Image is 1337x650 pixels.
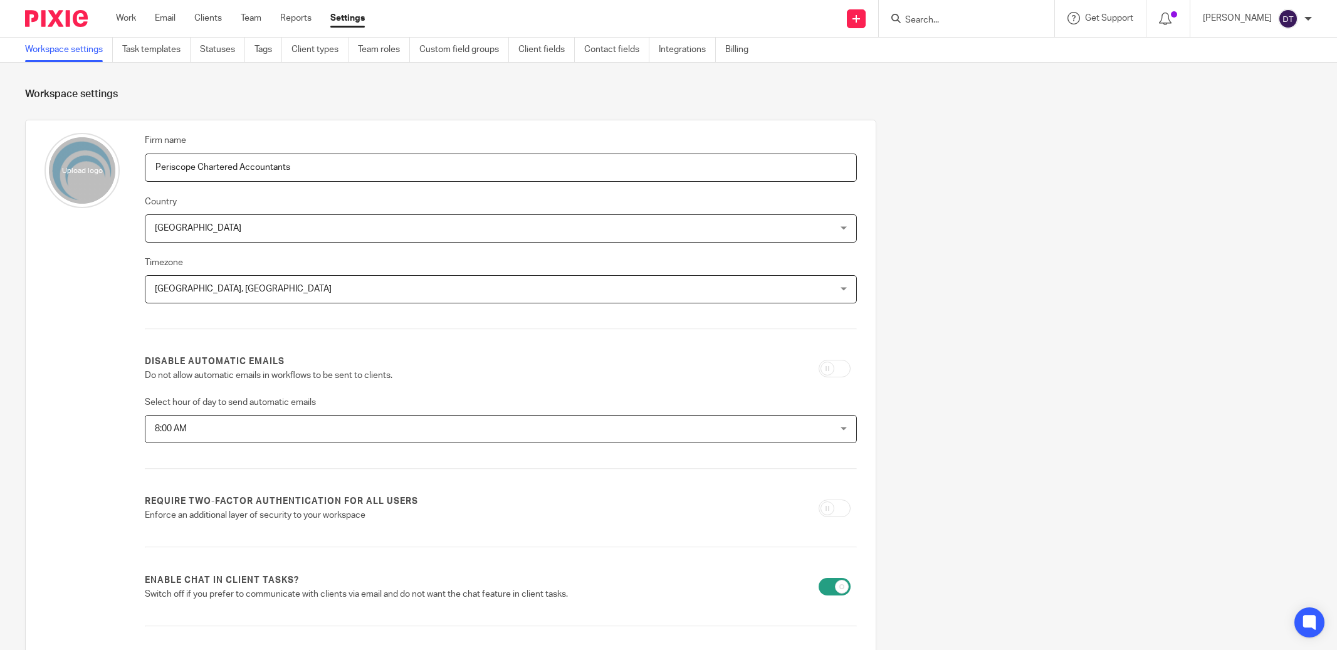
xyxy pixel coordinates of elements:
a: Reports [280,12,312,24]
a: Custom field groups [419,38,509,62]
h1: Workspace settings [25,88,1312,101]
p: Switch off if you prefer to communicate with clients via email and do not want the chat feature i... [145,588,613,600]
label: Select hour of day to send automatic emails [145,396,316,409]
label: Disable automatic emails [145,355,285,368]
a: Tags [254,38,282,62]
p: Do not allow automatic emails in workflows to be sent to clients. [145,369,613,382]
img: svg%3E [1278,9,1298,29]
input: Name of your firm [145,154,857,182]
a: Contact fields [584,38,649,62]
label: Enable chat in client tasks? [145,574,299,587]
a: Statuses [200,38,245,62]
span: [GEOGRAPHIC_DATA] [155,224,241,233]
input: Search [904,15,1017,26]
label: Require two-factor authentication for all users [145,495,418,508]
label: Timezone [145,256,183,269]
a: Team [241,12,261,24]
a: Client fields [518,38,575,62]
a: Integrations [659,38,716,62]
span: 8:00 AM [155,424,187,433]
a: Work [116,12,136,24]
a: Client types [291,38,349,62]
span: Get Support [1085,14,1133,23]
a: Workspace settings [25,38,113,62]
img: Pixie [25,10,88,27]
a: Team roles [358,38,410,62]
p: Enforce an additional layer of security to your workspace [145,509,613,522]
p: [PERSON_NAME] [1203,12,1272,24]
a: Task templates [122,38,191,62]
a: Settings [330,12,365,24]
a: Clients [194,12,222,24]
label: Firm name [145,134,186,147]
span: [GEOGRAPHIC_DATA], [GEOGRAPHIC_DATA] [155,285,332,293]
label: Country [145,196,177,208]
a: Billing [725,38,758,62]
a: Email [155,12,176,24]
